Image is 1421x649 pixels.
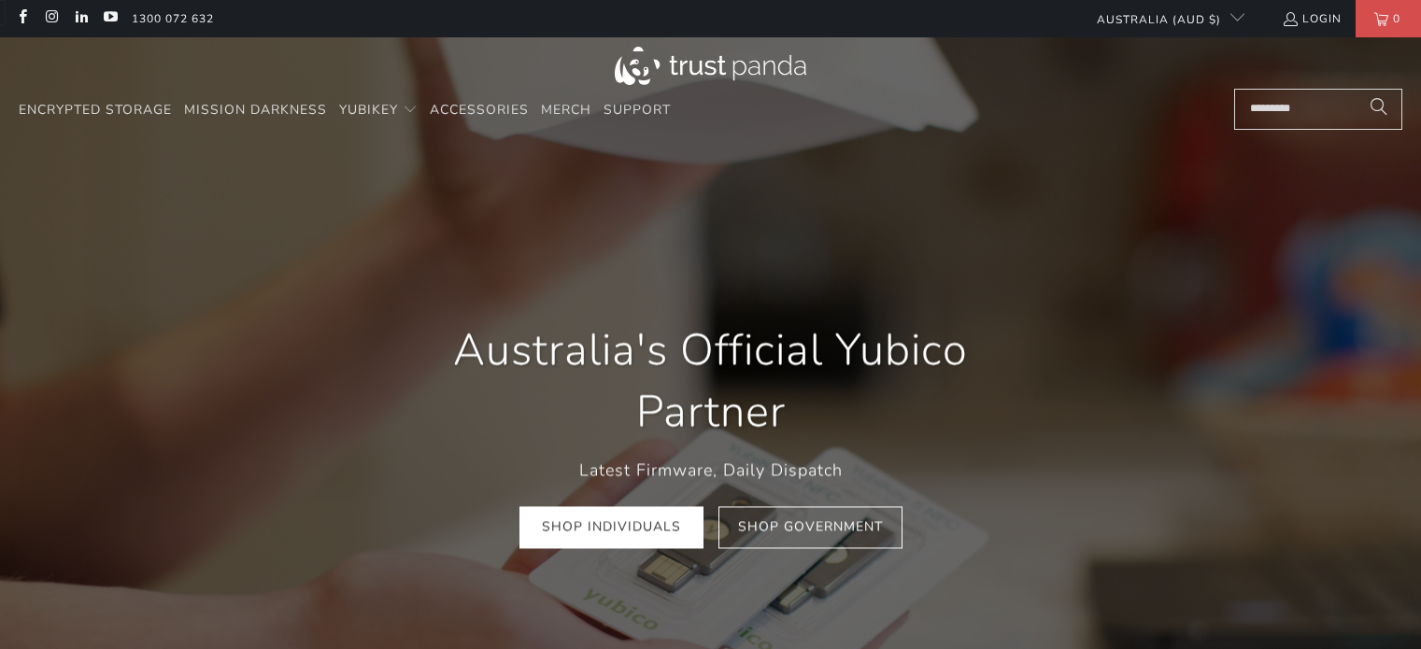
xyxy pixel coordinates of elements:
[102,11,118,26] a: Trust Panda Australia on YouTube
[615,47,806,85] img: Trust Panda Australia
[1282,8,1342,29] a: Login
[1356,89,1402,130] button: Search
[339,101,398,119] span: YubiKey
[403,457,1019,484] p: Latest Firmware, Daily Dispatch
[519,507,703,549] a: Shop Individuals
[604,89,671,133] a: Support
[403,319,1019,443] h1: Australia's Official Yubico Partner
[541,89,591,133] a: Merch
[184,89,327,133] a: Mission Darkness
[73,11,89,26] a: Trust Panda Australia on LinkedIn
[604,101,671,119] span: Support
[541,101,591,119] span: Merch
[19,89,671,133] nav: Translation missing: en.navigation.header.main_nav
[1234,89,1402,130] input: Search...
[14,11,30,26] a: Trust Panda Australia on Facebook
[19,101,172,119] span: Encrypted Storage
[339,89,418,133] summary: YubiKey
[19,89,172,133] a: Encrypted Storage
[430,101,529,119] span: Accessories
[132,8,214,29] a: 1300 072 632
[430,89,529,133] a: Accessories
[43,11,59,26] a: Trust Panda Australia on Instagram
[184,101,327,119] span: Mission Darkness
[1346,574,1406,634] iframe: 启动消息传送窗口的按钮
[718,507,902,549] a: Shop Government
